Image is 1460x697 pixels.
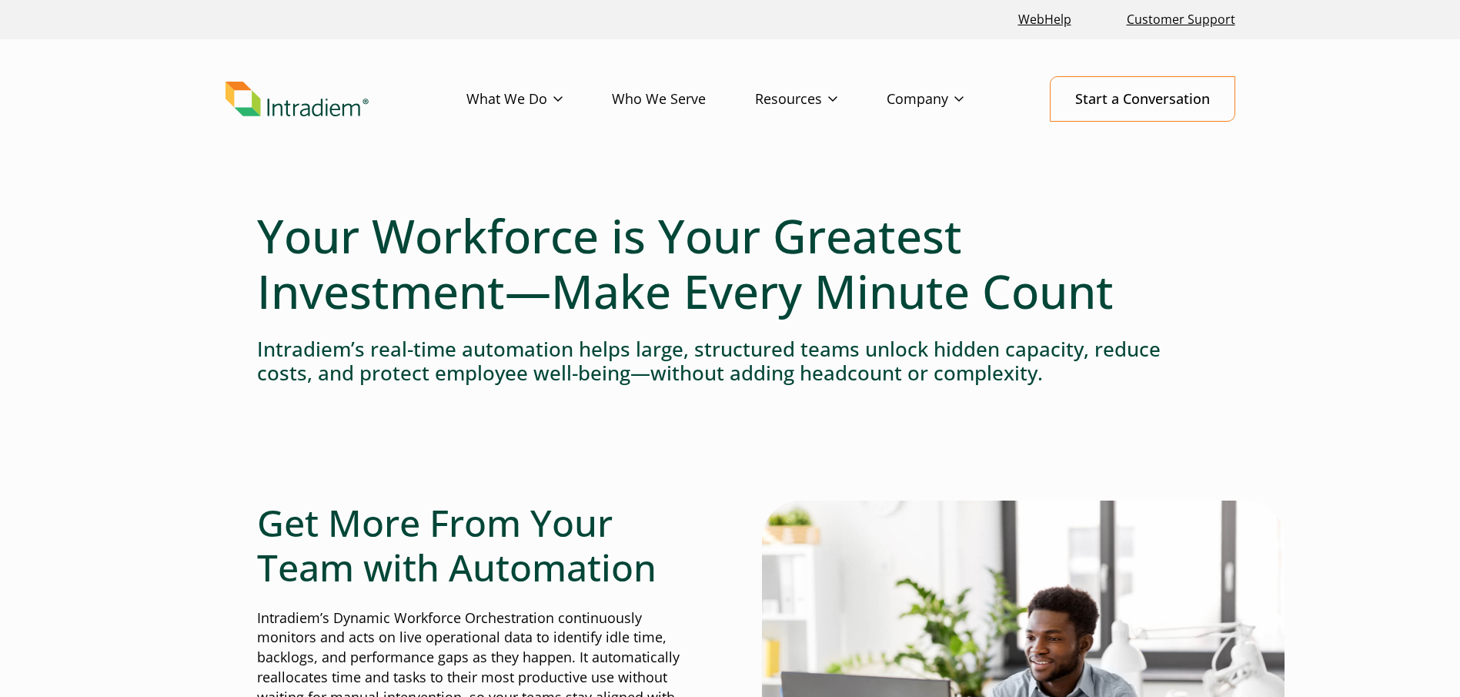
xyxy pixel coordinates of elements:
[257,501,699,589] h2: Get More From Your Team with Automation
[887,77,1013,122] a: Company
[257,208,1204,319] h1: Your Workforce is Your Greatest Investment—Make Every Minute Count
[226,82,466,117] a: Link to homepage of Intradiem
[1121,3,1241,36] a: Customer Support
[612,77,755,122] a: Who We Serve
[257,337,1204,385] h4: Intradiem’s real-time automation helps large, structured teams unlock hidden capacity, reduce cos...
[1050,76,1235,122] a: Start a Conversation
[1012,3,1077,36] a: Link opens in a new window
[226,82,369,117] img: Intradiem
[466,77,612,122] a: What We Do
[755,77,887,122] a: Resources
